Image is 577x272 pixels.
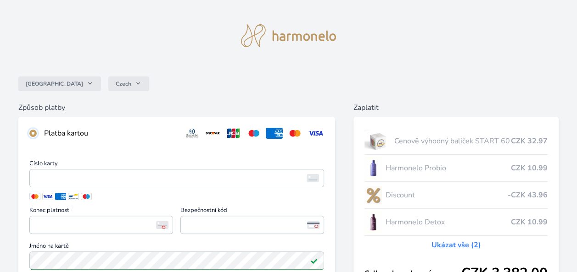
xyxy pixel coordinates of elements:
[431,239,481,250] a: Ukázat vše (2)
[511,136,548,147] span: CZK 32.97
[29,161,324,169] span: Číslo karty
[508,190,548,201] span: -CZK 43.96
[307,174,319,182] img: card
[29,243,324,251] span: Jméno na kartě
[394,136,511,147] span: Cenově výhodný balíček START 60
[116,80,131,87] span: Czech
[246,128,263,139] img: maestro.svg
[386,190,508,201] span: Discount
[386,217,511,228] span: Harmonelo Detox
[241,24,336,47] img: logo.svg
[511,163,548,174] span: CZK 10.99
[185,218,320,231] iframe: Iframe pro bezpečnostní kód
[18,76,101,91] button: [GEOGRAPHIC_DATA]
[204,128,221,139] img: discover.svg
[108,76,149,91] button: Czech
[310,257,318,264] img: Platné pole
[225,128,242,139] img: jcb.svg
[29,207,173,216] span: Konec platnosti
[266,128,283,139] img: amex.svg
[286,128,303,139] img: mc.svg
[511,217,548,228] span: CZK 10.99
[364,211,382,234] img: DETOX_se_stinem_x-lo.jpg
[353,102,559,113] h6: Zaplatit
[364,157,382,180] img: CLEAN_PROBIO_se_stinem_x-lo.jpg
[156,221,168,229] img: Konec platnosti
[26,80,83,87] span: [GEOGRAPHIC_DATA]
[364,184,382,207] img: discount-lo.png
[44,128,176,139] div: Platba kartou
[34,172,320,185] iframe: Iframe pro číslo karty
[184,128,201,139] img: diners.svg
[34,218,169,231] iframe: Iframe pro datum vypršení platnosti
[364,130,391,152] img: start.jpg
[29,251,324,270] input: Jméno na kartěPlatné pole
[386,163,511,174] span: Harmonelo Probio
[307,128,324,139] img: visa.svg
[180,207,324,216] span: Bezpečnostní kód
[18,102,335,113] h6: Způsob platby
